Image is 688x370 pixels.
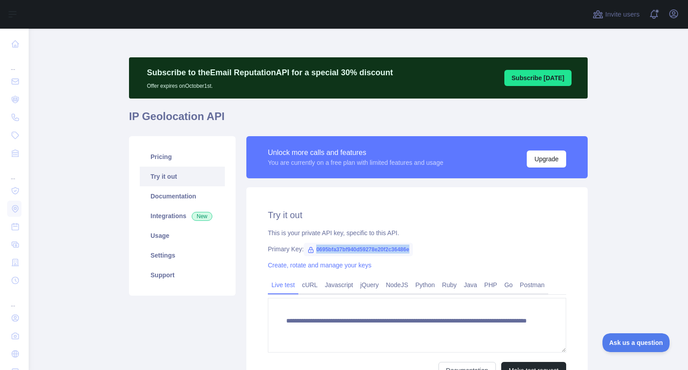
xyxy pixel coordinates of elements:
[140,206,225,226] a: Integrations New
[268,209,566,221] h2: Try it out
[140,147,225,167] a: Pricing
[140,167,225,186] a: Try it out
[516,278,548,292] a: Postman
[7,290,21,308] div: ...
[140,226,225,245] a: Usage
[382,278,412,292] a: NodeJS
[129,109,588,131] h1: IP Geolocation API
[481,278,501,292] a: PHP
[591,7,641,22] button: Invite users
[357,278,382,292] a: jQuery
[527,151,566,168] button: Upgrade
[147,79,393,90] p: Offer expires on October 1st.
[7,163,21,181] div: ...
[321,278,357,292] a: Javascript
[501,278,516,292] a: Go
[268,245,566,254] div: Primary Key:
[439,278,460,292] a: Ruby
[7,54,21,72] div: ...
[602,333,670,352] iframe: Toggle Customer Support
[268,228,566,237] div: This is your private API key, specific to this API.
[304,243,413,256] span: 0695bfa37bf940d59278e20f2c36486e
[412,278,439,292] a: Python
[460,278,481,292] a: Java
[504,70,572,86] button: Subscribe [DATE]
[140,265,225,285] a: Support
[140,186,225,206] a: Documentation
[140,245,225,265] a: Settings
[298,278,321,292] a: cURL
[268,262,371,269] a: Create, rotate and manage your keys
[268,278,298,292] a: Live test
[192,212,212,221] span: New
[268,158,443,167] div: You are currently on a free plan with limited features and usage
[147,66,393,79] p: Subscribe to the Email Reputation API for a special 30 % discount
[605,9,640,20] span: Invite users
[268,147,443,158] div: Unlock more calls and features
